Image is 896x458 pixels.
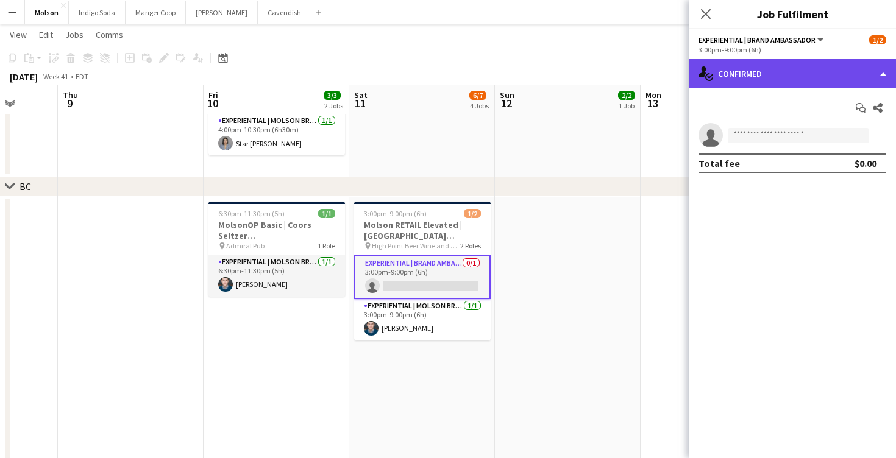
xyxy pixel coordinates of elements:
span: Sat [354,90,368,100]
div: Total fee [699,157,740,169]
span: 2/2 [618,91,635,100]
a: Comms [91,27,128,43]
button: Manger Coop [126,1,186,24]
span: Fri [208,90,218,100]
div: [DATE] [10,71,38,83]
span: Experiential | Brand Ambassador [699,35,816,44]
app-card-role: Experiential | Molson Brand Specialist1/14:00pm-10:30pm (6h30m)Star [PERSON_NAME] [208,114,345,155]
span: 1/2 [464,209,481,218]
span: 2 Roles [460,241,481,250]
span: 6:30pm-11:30pm (5h) [218,209,285,218]
span: View [10,29,27,40]
span: 1 Role [318,241,335,250]
span: Edit [39,29,53,40]
div: $0.00 [855,157,876,169]
span: 9 [61,96,78,110]
button: Experiential | Brand Ambassador [699,35,825,44]
app-card-role: Experiential | Molson Brand Specialist1/16:30pm-11:30pm (5h)[PERSON_NAME] [208,255,345,297]
span: 6/7 [469,91,486,100]
span: 10 [207,96,218,110]
div: 1 Job [619,101,635,110]
app-card-role: Experiential | Brand Ambassador0/13:00pm-9:00pm (6h) [354,255,491,299]
span: High Point Beer Wine and Spirits [372,241,460,250]
div: Confirmed [689,59,896,88]
h3: Molson RETAIL Elevated | [GEOGRAPHIC_DATA] ([GEOGRAPHIC_DATA], [GEOGRAPHIC_DATA]) [354,219,491,241]
span: 11 [352,96,368,110]
h3: MolsonOP Basic | Coors Seltzer ([GEOGRAPHIC_DATA], [GEOGRAPHIC_DATA]) [208,219,345,241]
div: EDT [76,72,88,81]
span: 3/3 [324,91,341,100]
a: Edit [34,27,58,43]
button: Indigo Soda [69,1,126,24]
app-job-card: 3:00pm-9:00pm (6h)1/2Molson RETAIL Elevated | [GEOGRAPHIC_DATA] ([GEOGRAPHIC_DATA], [GEOGRAPHIC_D... [354,202,491,340]
span: Thu [63,90,78,100]
a: Jobs [60,27,88,43]
span: 12 [498,96,514,110]
span: 1/2 [869,35,886,44]
div: 3:00pm-9:00pm (6h) [699,45,886,54]
span: Admiral Pub [226,241,265,250]
app-card-role: Experiential | Molson Brand Specialist1/13:00pm-9:00pm (6h)[PERSON_NAME] [354,299,491,340]
div: 4 Jobs [470,101,489,110]
span: Comms [96,29,123,40]
div: BC [20,180,31,192]
span: 3:00pm-9:00pm (6h) [364,209,427,218]
button: Cavendish [258,1,311,24]
h3: Job Fulfilment [689,6,896,22]
app-job-card: 6:30pm-11:30pm (5h)1/1MolsonOP Basic | Coors Seltzer ([GEOGRAPHIC_DATA], [GEOGRAPHIC_DATA]) Admir... [208,202,345,297]
span: 13 [644,96,661,110]
button: [PERSON_NAME] [186,1,258,24]
span: Mon [645,90,661,100]
span: Jobs [65,29,84,40]
div: 2 Jobs [324,101,343,110]
span: 1/1 [318,209,335,218]
a: View [5,27,32,43]
span: Sun [500,90,514,100]
span: Week 41 [40,72,71,81]
button: Molson [25,1,69,24]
